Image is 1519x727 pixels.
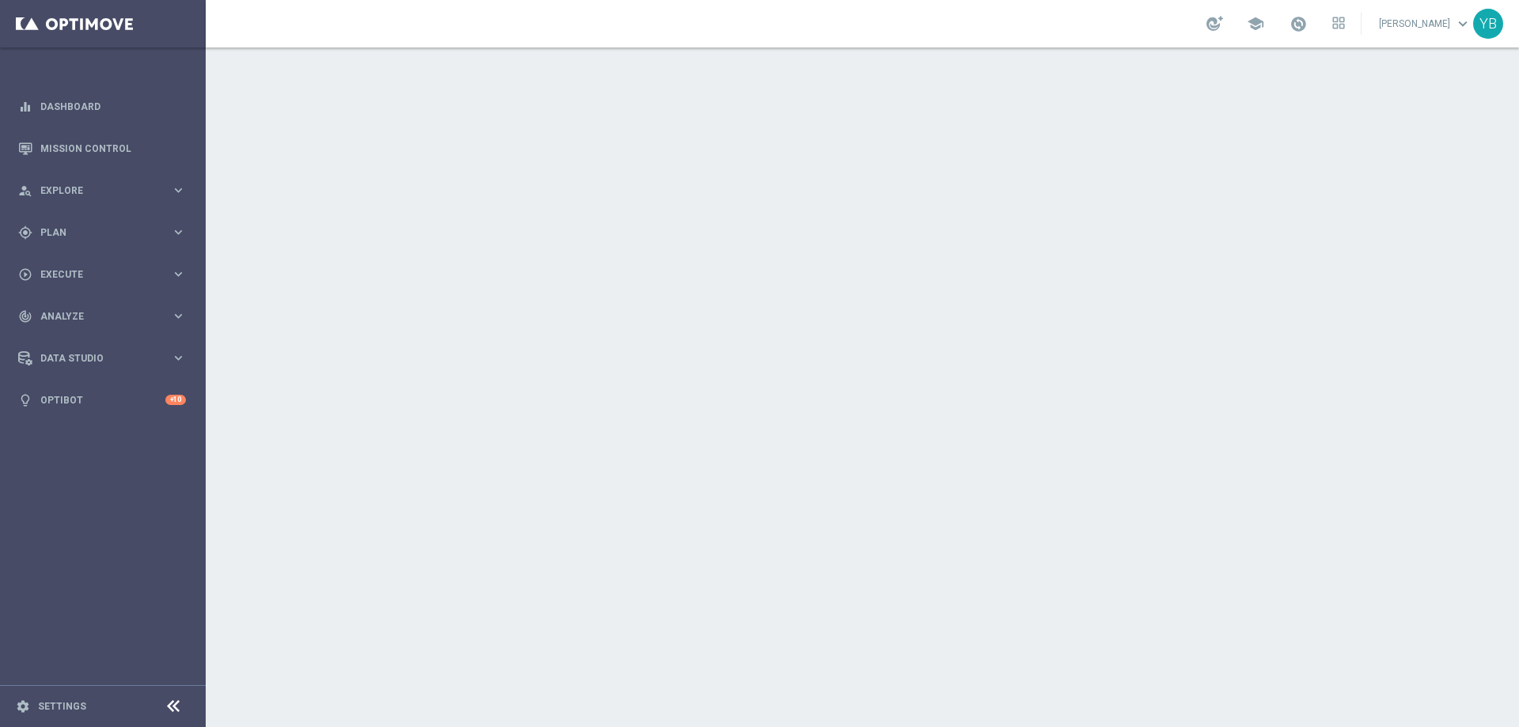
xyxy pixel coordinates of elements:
[18,85,186,127] div: Dashboard
[18,309,32,324] i: track_changes
[18,184,171,198] div: Explore
[18,309,171,324] div: Analyze
[171,183,186,198] i: keyboard_arrow_right
[171,267,186,282] i: keyboard_arrow_right
[1247,15,1264,32] span: school
[40,127,186,169] a: Mission Control
[40,379,165,421] a: Optibot
[1454,15,1472,32] span: keyboard_arrow_down
[171,225,186,240] i: keyboard_arrow_right
[40,85,186,127] a: Dashboard
[40,312,171,321] span: Analyze
[17,268,187,281] button: play_circle_outline Execute keyboard_arrow_right
[40,270,171,279] span: Execute
[17,394,187,407] button: lightbulb Optibot +10
[1377,12,1473,36] a: [PERSON_NAME]keyboard_arrow_down
[18,267,32,282] i: play_circle_outline
[17,142,187,155] button: Mission Control
[17,310,187,323] button: track_changes Analyze keyboard_arrow_right
[18,267,171,282] div: Execute
[18,351,171,365] div: Data Studio
[18,379,186,421] div: Optibot
[171,350,186,365] i: keyboard_arrow_right
[18,184,32,198] i: person_search
[17,184,187,197] button: person_search Explore keyboard_arrow_right
[17,100,187,113] button: equalizer Dashboard
[18,225,32,240] i: gps_fixed
[18,100,32,114] i: equalizer
[16,699,30,714] i: settings
[165,395,186,405] div: +10
[40,354,171,363] span: Data Studio
[40,186,171,195] span: Explore
[18,127,186,169] div: Mission Control
[40,228,171,237] span: Plan
[17,352,187,365] button: Data Studio keyboard_arrow_right
[171,309,186,324] i: keyboard_arrow_right
[18,393,32,407] i: lightbulb
[1473,9,1503,39] div: YB
[18,225,171,240] div: Plan
[38,702,86,711] a: Settings
[17,226,187,239] button: gps_fixed Plan keyboard_arrow_right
